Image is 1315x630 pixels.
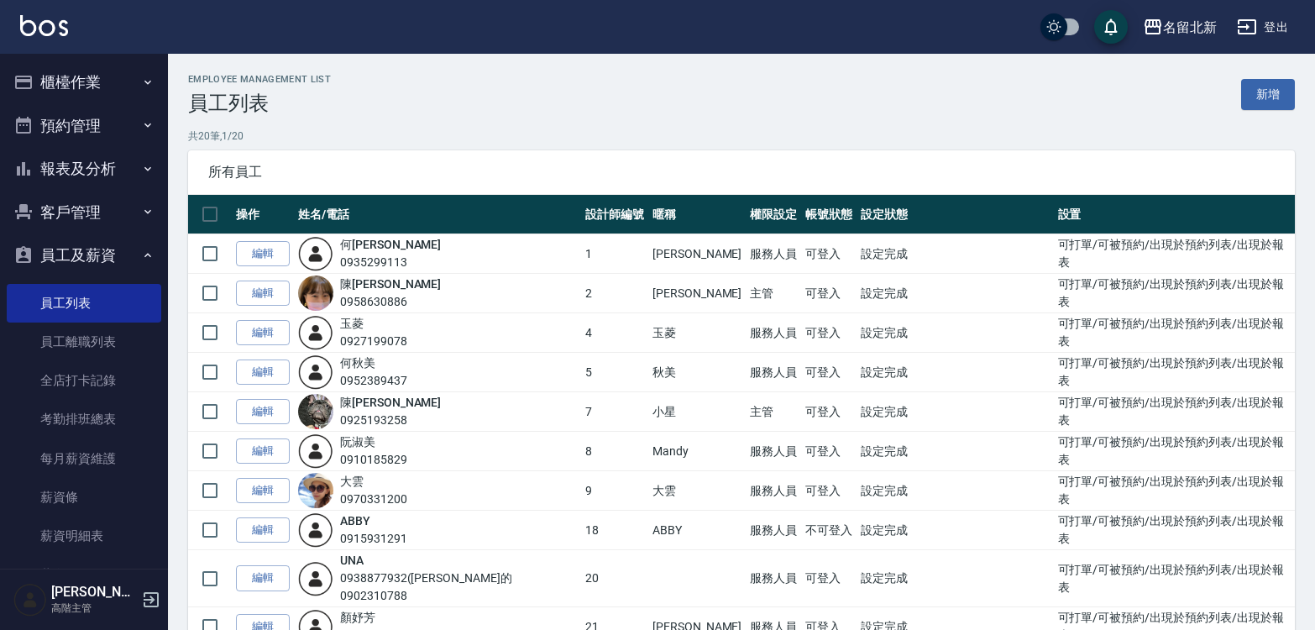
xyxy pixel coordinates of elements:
td: 可登入 [801,313,857,353]
td: 設定完成 [857,392,1053,432]
a: 玉菱 [340,317,364,330]
button: 報表及分析 [7,147,161,191]
td: 主管 [746,392,801,432]
div: 0938877932([PERSON_NAME]的0902310788 [340,570,577,605]
td: 可打單/可被預約/出現於預約列表/出現於報表 [1054,471,1296,511]
p: 共 20 筆, 1 / 20 [188,129,1295,144]
th: 姓名/電話 [294,195,581,234]
td: 1 [581,234,648,274]
div: 0935299113 [340,254,441,271]
td: 服務人員 [746,353,801,392]
img: Person [13,583,47,617]
a: 薪資轉帳明細 [7,555,161,594]
div: 0915931291 [340,530,407,548]
img: avatar.jpeg [298,473,333,508]
a: 顏妤芳 [340,611,375,624]
h3: 員工列表 [188,92,331,115]
td: 可打單/可被預約/出現於預約列表/出現於報表 [1054,353,1296,392]
td: 9 [581,471,648,511]
a: 何[PERSON_NAME] [340,238,441,251]
th: 設置 [1054,195,1296,234]
img: user-login-man-human-body-mobile-person-512.png [298,433,333,469]
td: 可打單/可被預約/出現於預約列表/出現於報表 [1054,313,1296,353]
td: 設定完成 [857,432,1053,471]
th: 權限設定 [746,195,801,234]
td: 2 [581,274,648,313]
td: 服務人員 [746,471,801,511]
td: [PERSON_NAME] [648,274,746,313]
a: 編輯 [236,399,290,425]
th: 操作 [232,195,294,234]
td: 可登入 [801,274,857,313]
div: 0970331200 [340,491,407,508]
a: 薪資明細表 [7,517,161,555]
td: 可打單/可被預約/出現於預約列表/出現於報表 [1054,234,1296,274]
a: 編輯 [236,565,290,591]
div: 0952389437 [340,372,407,390]
td: 可打單/可被預約/出現於預約列表/出現於報表 [1054,432,1296,471]
div: 0910185829 [340,451,407,469]
td: 可打單/可被預約/出現於預約列表/出現於報表 [1054,550,1296,607]
td: 可登入 [801,392,857,432]
td: 4 [581,313,648,353]
img: user-login-man-human-body-mobile-person-512.png [298,512,333,548]
td: 可打單/可被預約/出現於預約列表/出現於報表 [1054,392,1296,432]
td: 玉菱 [648,313,746,353]
div: 0958630886 [340,293,441,311]
td: 服務人員 [746,550,801,607]
td: [PERSON_NAME] [648,234,746,274]
td: Mandy [648,432,746,471]
td: 可登入 [801,550,857,607]
a: 薪資條 [7,478,161,517]
td: 18 [581,511,648,550]
th: 暱稱 [648,195,746,234]
td: 可登入 [801,432,857,471]
span: 所有員工 [208,164,1275,181]
button: save [1094,10,1128,44]
a: 何秋美 [340,356,375,370]
h2: Employee Management List [188,74,331,85]
a: 阮淑美 [340,435,375,449]
img: Logo [20,15,68,36]
a: 全店打卡記錄 [7,361,161,400]
a: 新增 [1241,79,1295,110]
div: 0925193258 [340,412,441,429]
td: 不可登入 [801,511,857,550]
div: 0927199078 [340,333,407,350]
td: 設定完成 [857,313,1053,353]
td: 服務人員 [746,432,801,471]
button: 登出 [1230,12,1295,43]
img: user-login-man-human-body-mobile-person-512.png [298,315,333,350]
img: avatar.jpeg [298,276,333,311]
td: 設定完成 [857,471,1053,511]
a: 陳[PERSON_NAME] [340,277,441,291]
p: 高階主管 [51,601,137,616]
td: 設定完成 [857,511,1053,550]
td: 主管 [746,274,801,313]
h5: [PERSON_NAME] [51,584,137,601]
th: 帳號狀態 [801,195,857,234]
td: 設定完成 [857,274,1053,313]
a: 員工列表 [7,284,161,323]
td: 可打單/可被預約/出現於預約列表/出現於報表 [1054,511,1296,550]
a: 陳[PERSON_NAME] [340,396,441,409]
button: 櫃檯作業 [7,60,161,104]
td: 大雲 [648,471,746,511]
td: 可登入 [801,471,857,511]
button: 員工及薪資 [7,234,161,277]
button: 名留北新 [1136,10,1223,45]
td: 設定完成 [857,234,1053,274]
img: user-login-man-human-body-mobile-person-512.png [298,236,333,271]
a: 編輯 [236,281,290,307]
a: 員工離職列表 [7,323,161,361]
td: 設定完成 [857,550,1053,607]
a: 編輯 [236,320,290,346]
td: 秋美 [648,353,746,392]
td: 可登入 [801,353,857,392]
td: 小星 [648,392,746,432]
th: 設計師編號 [581,195,648,234]
div: 名留北新 [1163,17,1217,38]
button: 預約管理 [7,104,161,148]
td: 服務人員 [746,511,801,550]
img: user-login-man-human-body-mobile-person-512.png [298,561,333,596]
